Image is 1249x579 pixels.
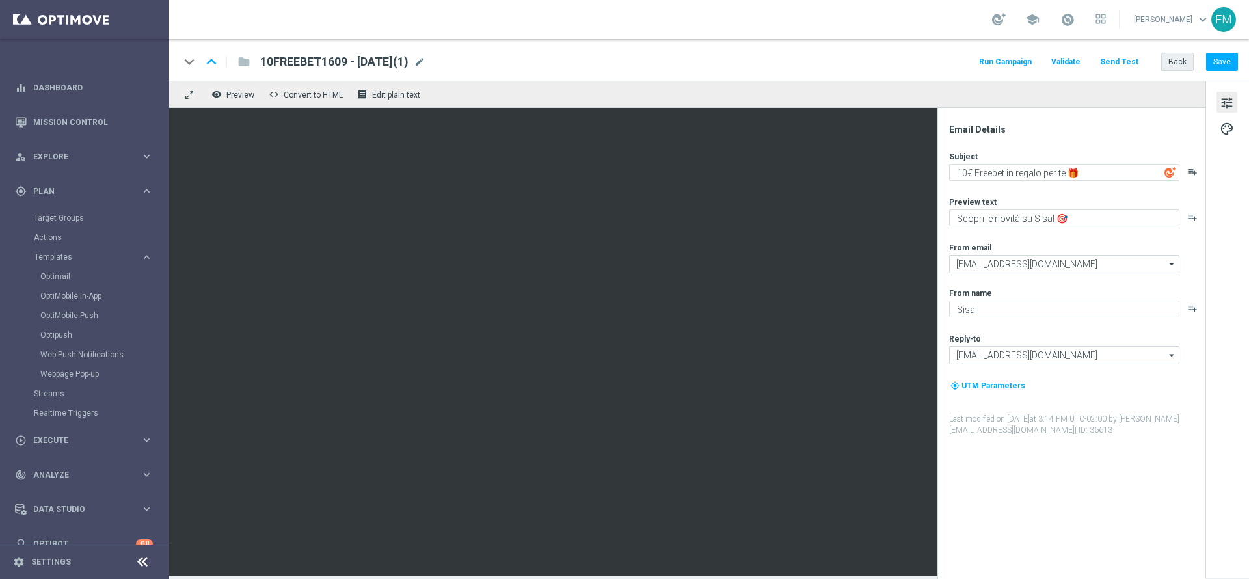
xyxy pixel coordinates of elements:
div: Actions [34,228,168,247]
span: Validate [1051,57,1081,66]
a: Optibot [33,526,136,561]
a: Webpage Pop-up [40,369,135,379]
button: person_search Explore keyboard_arrow_right [14,152,154,162]
div: Dashboard [15,70,153,105]
i: person_search [15,151,27,163]
i: remove_red_eye [211,89,222,100]
i: my_location [950,381,960,390]
div: FM [1211,7,1236,32]
i: keyboard_arrow_right [141,185,153,197]
span: Preview [226,90,254,100]
i: track_changes [15,469,27,481]
div: Optimail [40,267,168,286]
input: Select [949,346,1179,364]
i: arrow_drop_down [1166,256,1179,273]
div: Data Studio [15,504,141,515]
span: Edit plain text [372,90,420,100]
i: equalizer [15,82,27,94]
span: 10FREEBET1609 - 2025-09-16(1) [260,54,409,70]
span: code [269,89,279,100]
a: Streams [34,388,135,399]
button: playlist_add [1187,167,1198,177]
div: Target Groups [34,208,168,228]
button: track_changes Analyze keyboard_arrow_right [14,470,154,480]
div: Optipush [40,325,168,345]
div: OptiMobile In-App [40,286,168,306]
span: Templates [34,253,128,261]
i: playlist_add [1187,212,1198,222]
button: palette [1216,118,1237,139]
div: Data Studio keyboard_arrow_right [14,504,154,515]
span: school [1025,12,1040,27]
button: Mission Control [14,117,154,128]
a: [PERSON_NAME]keyboard_arrow_down [1133,10,1211,29]
button: playlist_add [1187,303,1198,314]
button: Save [1206,53,1238,71]
a: Actions [34,232,135,243]
span: Plan [33,187,141,195]
label: Preview text [949,197,997,208]
div: Execute [15,435,141,446]
i: keyboard_arrow_right [141,468,153,481]
input: Select [949,255,1179,273]
div: Explore [15,151,141,163]
span: Explore [33,153,141,161]
a: Dashboard [33,70,153,105]
a: OptiMobile In-App [40,291,135,301]
button: Validate [1049,53,1082,71]
button: Templates keyboard_arrow_right [34,252,154,262]
div: Templates [34,253,141,261]
button: code Convert to HTML [265,86,349,103]
div: Email Details [949,124,1204,135]
span: Analyze [33,471,141,479]
a: Web Push Notifications [40,349,135,360]
button: Back [1161,53,1194,71]
span: keyboard_arrow_down [1196,12,1210,27]
button: remove_red_eye Preview [208,86,260,103]
i: play_circle_outline [15,435,27,446]
a: Settings [31,558,71,566]
div: Analyze [15,469,141,481]
span: palette [1220,120,1234,137]
i: keyboard_arrow_right [141,251,153,263]
div: Mission Control [15,105,153,139]
button: lightbulb Optibot +10 [14,539,154,549]
a: OptiMobile Push [40,310,135,321]
i: receipt [357,89,368,100]
label: From email [949,243,991,253]
span: tune [1220,94,1234,111]
button: tune [1216,92,1237,113]
i: settings [13,556,25,568]
button: gps_fixed Plan keyboard_arrow_right [14,186,154,196]
div: OptiMobile Push [40,306,168,325]
div: Streams [34,384,168,403]
div: Realtime Triggers [34,403,168,423]
div: Plan [15,185,141,197]
button: Send Test [1098,53,1140,71]
i: keyboard_arrow_up [202,52,221,72]
img: optiGenie.svg [1164,167,1176,178]
div: Optibot [15,526,153,561]
button: my_location UTM Parameters [949,379,1027,393]
span: Data Studio [33,505,141,513]
a: Optipush [40,330,135,340]
div: Webpage Pop-up [40,364,168,384]
button: equalizer Dashboard [14,83,154,93]
a: Realtime Triggers [34,408,135,418]
a: Mission Control [33,105,153,139]
span: | ID: 36613 [1075,425,1112,435]
i: arrow_drop_down [1166,347,1179,364]
button: play_circle_outline Execute keyboard_arrow_right [14,435,154,446]
i: keyboard_arrow_right [141,434,153,446]
a: Optimail [40,271,135,282]
i: gps_fixed [15,185,27,197]
div: Templates [34,247,168,384]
